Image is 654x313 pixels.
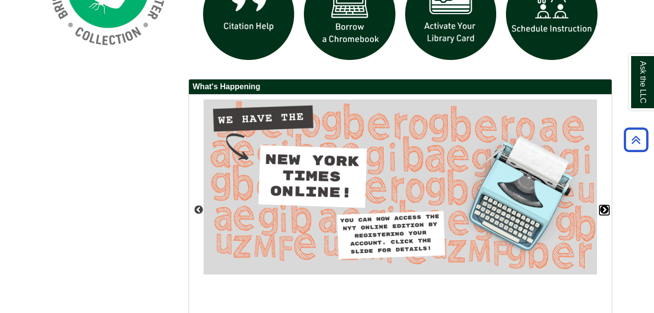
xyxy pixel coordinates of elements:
[189,79,612,95] h2: What's Happening
[204,99,597,274] img: Access the New York Times online edition.
[599,205,609,215] button: Next
[620,133,652,146] a: Back to Top
[194,205,204,215] button: Previous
